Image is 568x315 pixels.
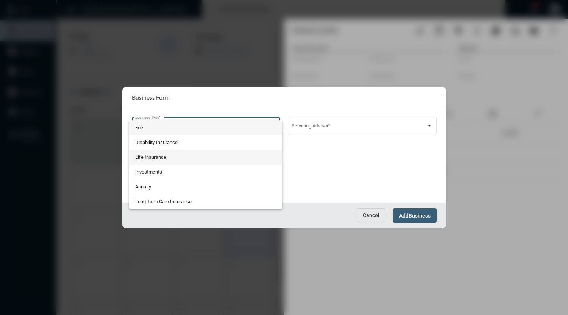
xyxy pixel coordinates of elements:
[135,150,276,165] span: Life Insurance
[135,135,276,150] span: Disability Insurance
[135,194,276,209] span: Long Term Care Insurance
[135,179,276,194] span: Annuity
[135,120,276,135] span: Fee
[135,165,276,179] span: Investments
